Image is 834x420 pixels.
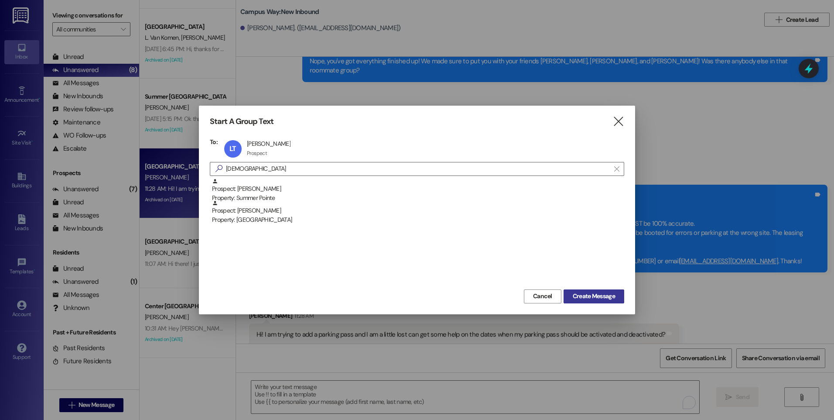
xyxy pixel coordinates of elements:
button: Cancel [524,289,561,303]
span: LT [229,144,236,153]
div: Prospect: [PERSON_NAME] [212,178,624,203]
div: Property: Summer Pointe [212,193,624,203]
i:  [212,164,226,173]
div: Prospect: [PERSON_NAME]Property: [GEOGRAPHIC_DATA] [210,200,624,222]
i:  [614,165,619,172]
div: Prospect [247,150,267,157]
i:  [612,117,624,126]
div: Prospect: [PERSON_NAME]Property: Summer Pointe [210,178,624,200]
span: Cancel [533,292,552,301]
input: Search for any contact or apartment [226,163,610,175]
div: Prospect: [PERSON_NAME] [212,200,624,225]
div: Property: [GEOGRAPHIC_DATA] [212,215,624,224]
button: Create Message [564,289,624,303]
h3: To: [210,138,218,146]
span: Create Message [573,292,615,301]
button: Clear text [610,162,624,176]
div: [PERSON_NAME] [247,140,291,148]
h3: Start A Group Text [210,117,273,127]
